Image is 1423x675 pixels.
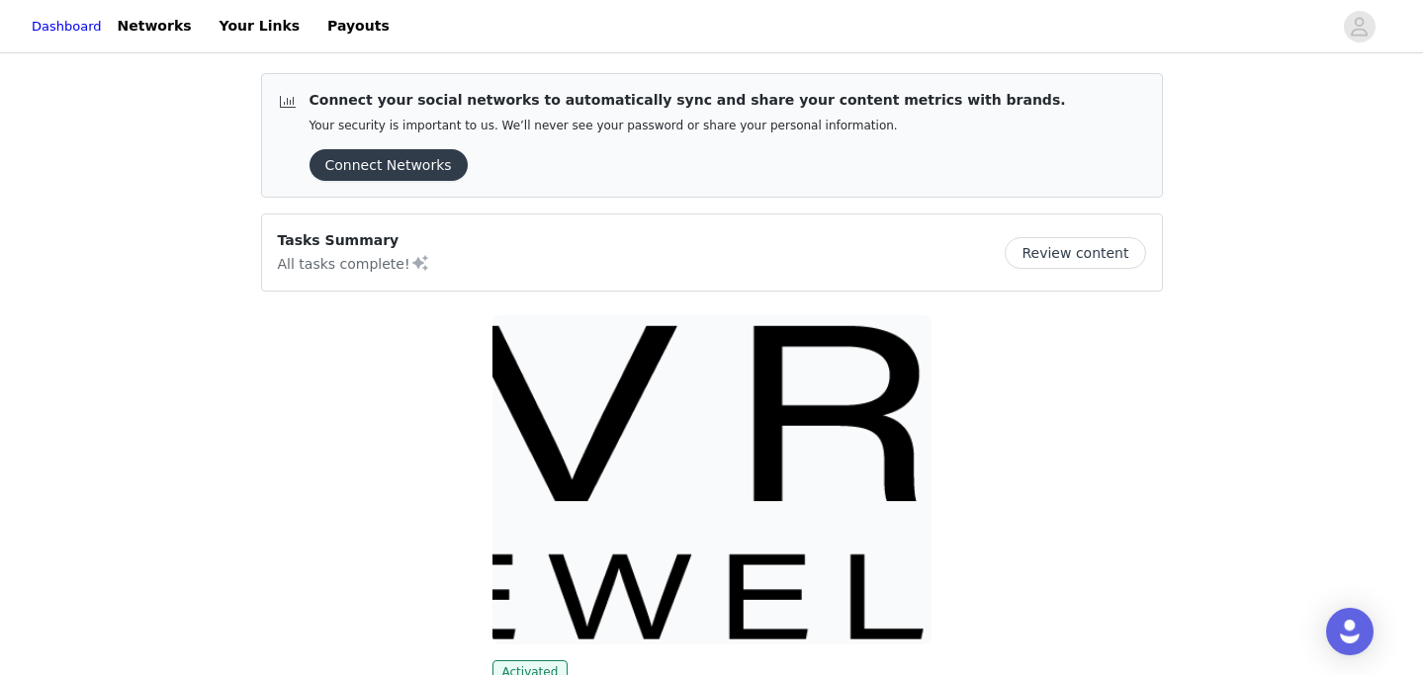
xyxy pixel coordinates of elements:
a: Your Links [208,4,312,48]
a: Networks [106,4,204,48]
p: Your security is important to us. We’ll never see your password or share your personal information. [310,119,1066,133]
button: Review content [1005,237,1145,269]
p: Connect your social networks to automatically sync and share your content metrics with brands. [310,90,1066,111]
p: Tasks Summary [278,230,430,251]
div: Open Intercom Messenger [1326,608,1374,655]
a: Dashboard [32,17,102,37]
a: Payouts [315,4,401,48]
button: Connect Networks [310,149,468,181]
img: Evry Jewels [492,315,932,644]
div: avatar [1350,11,1369,42]
p: All tasks complete! [278,251,430,275]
